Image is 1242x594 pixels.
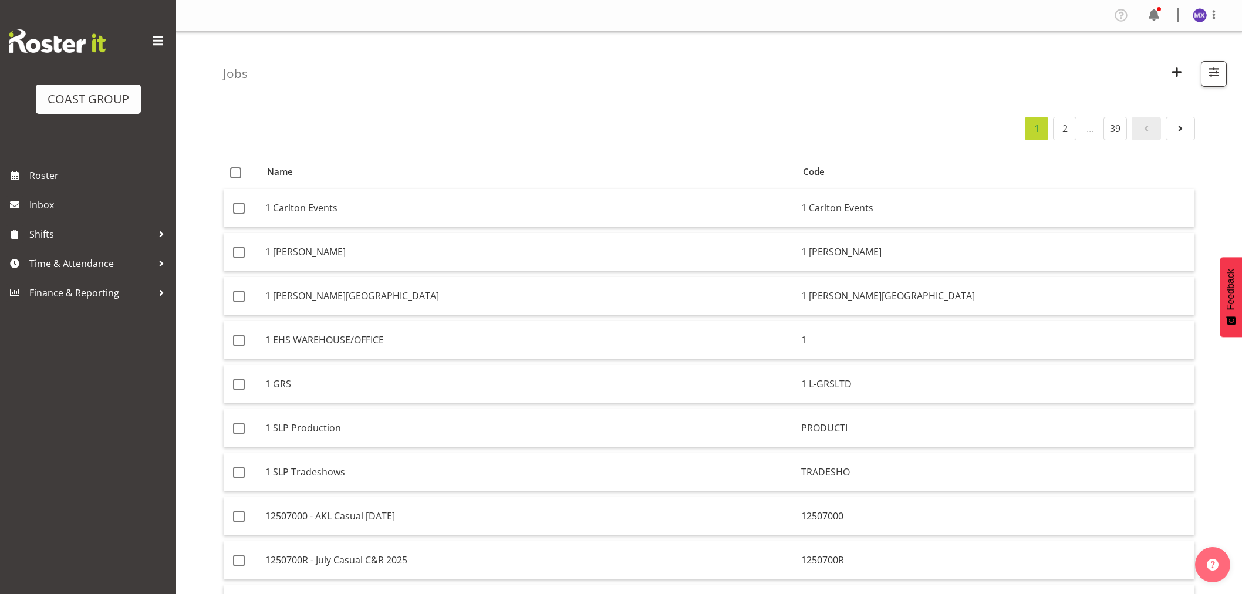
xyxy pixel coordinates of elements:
[48,90,129,108] div: COAST GROUP
[797,277,1194,315] td: 1 [PERSON_NAME][GEOGRAPHIC_DATA]
[261,453,797,491] td: 1 SLP Tradeshows
[797,453,1194,491] td: TRADESHO
[1193,8,1207,22] img: michelle-xiang8229.jpg
[803,165,825,178] span: Code
[261,189,797,227] td: 1 Carlton Events
[29,284,153,302] span: Finance & Reporting
[1207,559,1219,571] img: help-xxl-2.png
[797,233,1194,271] td: 1 [PERSON_NAME]
[261,365,797,403] td: 1 GRS
[1103,117,1127,140] a: 39
[29,167,170,184] span: Roster
[261,497,797,535] td: 12507000 - AKL Casual [DATE]
[1201,61,1227,87] button: Filter Jobs
[797,409,1194,447] td: PRODUCTI
[797,541,1194,579] td: 1250700R
[1220,257,1242,337] button: Feedback - Show survey
[797,189,1194,227] td: 1 Carlton Events
[29,255,153,272] span: Time & Attendance
[29,196,170,214] span: Inbox
[261,409,797,447] td: 1 SLP Production
[223,67,248,80] h4: Jobs
[261,277,797,315] td: 1 [PERSON_NAME][GEOGRAPHIC_DATA]
[797,321,1194,359] td: 1
[261,541,797,579] td: 1250700R - July Casual C&R 2025
[797,365,1194,403] td: 1 L-GRSLTD
[1165,61,1189,87] button: Create New Job
[267,165,293,178] span: Name
[1226,269,1236,310] span: Feedback
[9,29,106,53] img: Rosterit website logo
[1053,117,1076,140] a: 2
[261,233,797,271] td: 1 [PERSON_NAME]
[261,321,797,359] td: 1 EHS WAREHOUSE/OFFICE
[29,225,153,243] span: Shifts
[797,497,1194,535] td: 12507000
